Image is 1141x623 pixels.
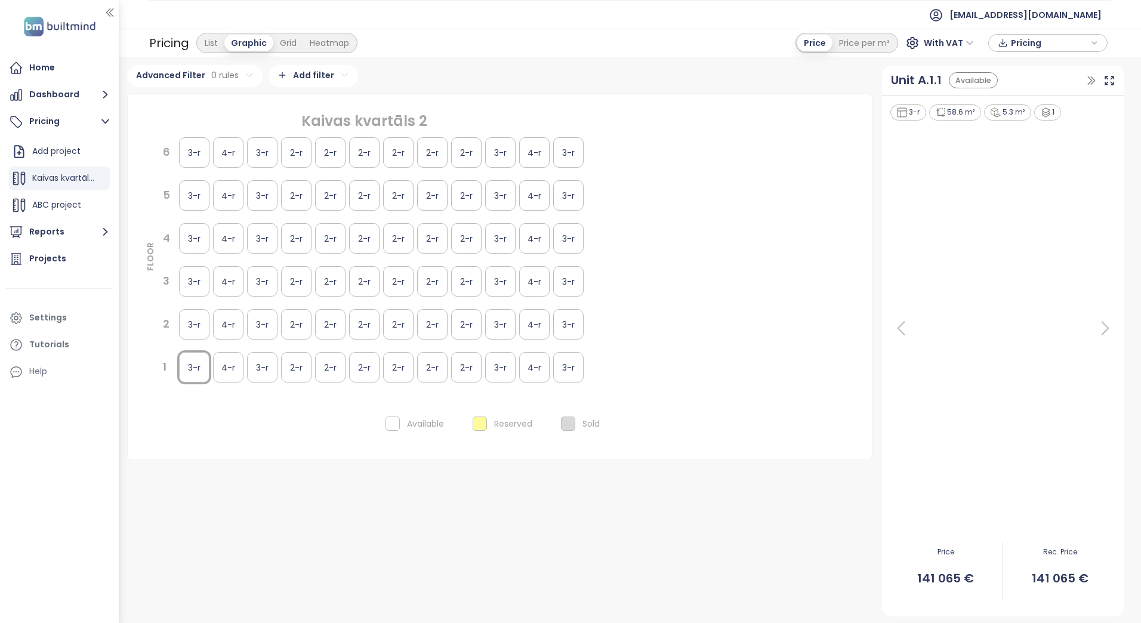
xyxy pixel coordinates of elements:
[247,180,277,211] div: 3-r
[29,251,66,266] div: Projects
[32,172,100,184] span: Kaivas kvartāls 2
[29,60,55,75] div: Home
[383,266,414,297] div: 2-r
[9,166,110,190] div: Kaivas kvartāls 2
[6,83,113,107] button: Dashboard
[889,547,1003,558] span: Price
[163,359,170,376] div: 1
[485,137,516,168] div: 3-r
[281,180,312,211] div: 2-r
[179,223,209,254] div: 3-r
[1003,569,1117,588] span: 141 065 €
[965,318,1041,338] img: Floor plan
[269,65,358,87] div: Add filter
[383,180,414,211] div: 2-r
[315,223,346,254] div: 2-r
[582,417,600,431] div: Sold
[213,180,243,211] div: 4-r
[1034,104,1062,121] div: 1
[417,180,448,211] div: 2-r
[485,309,516,340] div: 3-r
[224,35,273,51] div: Graphic
[349,309,380,340] div: 2-r
[891,71,942,90] a: Unit A.1.1
[213,223,243,254] div: 4-r
[29,337,69,352] div: Tutorials
[383,223,414,254] div: 2-r
[383,137,414,168] div: 2-r
[889,569,1003,588] span: 141 065 €
[6,333,113,357] a: Tutorials
[127,65,263,87] div: Advanced Filter
[315,266,346,297] div: 2-r
[519,309,550,340] div: 4-r
[315,180,346,211] div: 2-r
[407,417,444,431] div: Available
[198,35,224,51] div: List
[179,352,209,383] div: 3-r
[929,104,982,121] div: 58.6 m²
[995,34,1101,52] div: button
[553,352,584,383] div: 3-r
[315,352,346,383] div: 2-r
[553,137,584,168] div: 3-r
[213,137,243,168] div: 4-r
[144,259,157,271] div: FLOOR
[451,137,482,168] div: 2-r
[417,352,448,383] div: 2-r
[519,223,550,254] div: 4-r
[273,35,303,51] div: Grid
[247,137,277,168] div: 3-r
[417,266,448,297] div: 2-r
[144,110,585,132] div: Kaivas kvartāls 2
[6,360,113,384] div: Help
[6,247,113,271] a: Projects
[451,352,482,383] div: 2-r
[519,137,550,168] div: 4-r
[519,266,550,297] div: 4-r
[949,1,1102,29] span: [EMAIL_ADDRESS][DOMAIN_NAME]
[349,223,380,254] div: 2-r
[553,309,584,340] div: 3-r
[20,14,99,39] img: logo
[247,309,277,340] div: 3-r
[349,137,380,168] div: 2-r
[984,104,1031,121] div: 5.3 m²
[924,34,974,52] span: With VAT
[383,352,414,383] div: 2-r
[519,352,550,383] div: 4-r
[281,266,312,297] div: 2-r
[179,137,209,168] div: 3-r
[349,352,380,383] div: 2-r
[494,417,532,431] div: Reserved
[213,266,243,297] div: 4-r
[1011,34,1088,52] span: Pricing
[485,223,516,254] div: 3-r
[832,35,896,51] div: Price per m²
[281,223,312,254] div: 2-r
[485,180,516,211] div: 3-r
[9,193,110,217] div: ABC project
[163,273,170,290] div: 3
[163,144,170,161] div: 6
[553,266,584,297] div: 3-r
[163,230,170,247] div: 4
[32,199,81,211] span: ABC project
[247,352,277,383] div: 3-r
[417,137,448,168] div: 2-r
[6,56,113,80] a: Home
[315,137,346,168] div: 2-r
[9,140,110,164] div: Add project
[315,309,346,340] div: 2-r
[349,266,380,297] div: 2-r
[211,69,239,82] span: 0 rules
[281,137,312,168] div: 2-r
[417,223,448,254] div: 2-r
[6,110,113,134] button: Pricing
[149,32,189,54] div: Pricing
[213,352,243,383] div: 4-r
[281,352,312,383] div: 2-r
